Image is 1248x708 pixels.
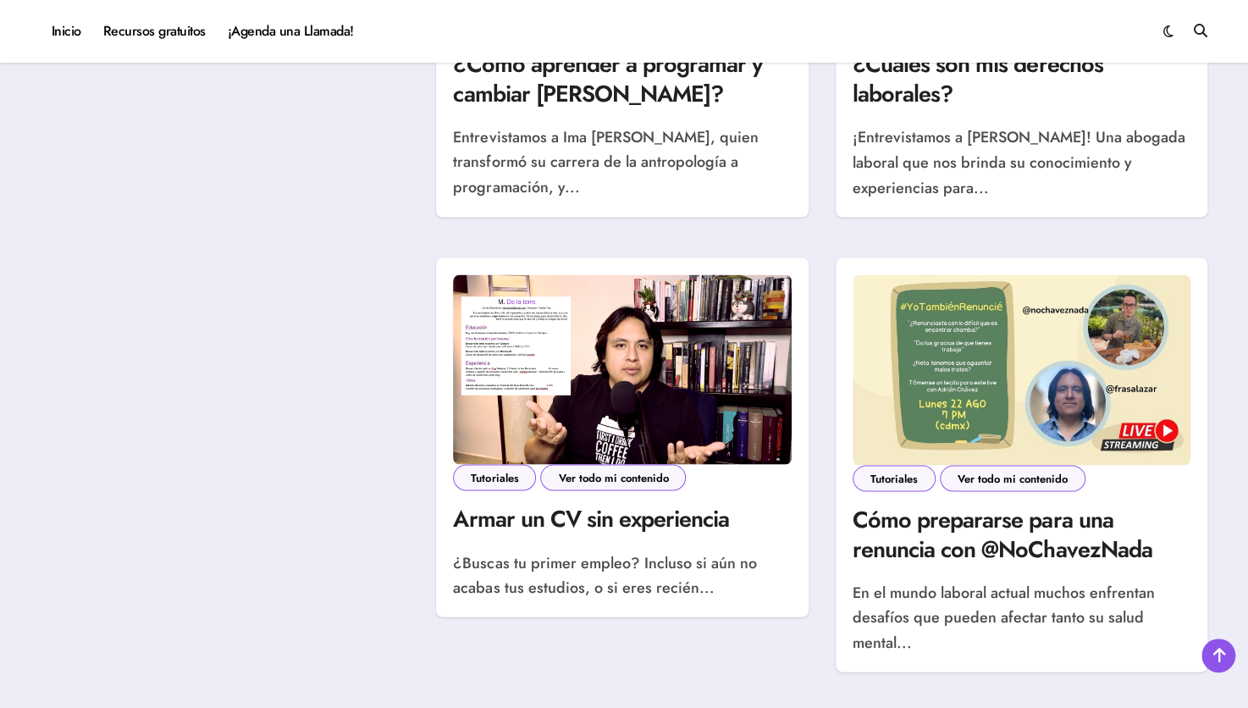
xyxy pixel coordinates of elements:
a: ¡Agenda una Llamada! [217,8,365,54]
a: Inicio [41,8,92,54]
a: Armar un CV sin experiencia [453,501,729,534]
a: Ver todo mi contenido [540,464,686,490]
a: Tutoriales [853,465,936,491]
p: ¿Buscas tu primer empleo? Incluso si aún no acabas tus estudios, o si eres recién... [453,550,791,600]
a: Tutoriales [453,464,536,490]
a: ¿Cuáles son mis derechos laborales? [853,47,1103,110]
p: Entrevistamos a Ima [PERSON_NAME], quien transformó su carrera de la antropología a programación,... [453,125,791,200]
p: ¡Entrevistamos a [PERSON_NAME]! Una abogada laboral que nos brinda su conocimiento y experiencias... [853,125,1190,200]
a: Ver todo mi contenido [940,465,1085,491]
p: En el mundo laboral actual muchos enfrentan desafíos que pueden afectar tanto su salud mental... [853,580,1190,655]
a: ¿Cómo aprender a programar y cambiar [PERSON_NAME]? [453,47,762,110]
a: Cómo prepararse para una renuncia con @NoChavezNada [853,502,1152,565]
a: Recursos gratuitos [92,8,217,54]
